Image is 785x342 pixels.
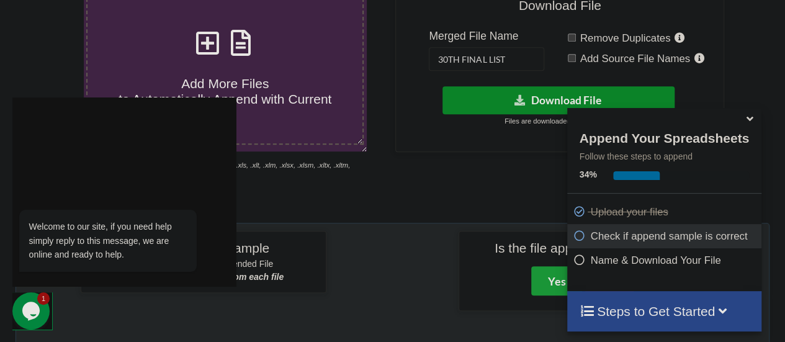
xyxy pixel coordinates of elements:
[119,76,331,106] span: Add More Files to Automatically Append with Current
[580,304,749,319] h4: Steps to Get Started
[531,266,583,295] button: Yes
[573,228,758,244] p: Check if append sample is correct
[429,30,544,43] h5: Merged File Name
[573,253,758,268] p: Name & Download Your File
[567,127,761,146] h4: Append Your Spreadsheets
[580,169,597,179] b: 34 %
[12,97,236,286] iframe: chat widget
[429,47,544,71] input: Enter File Name
[468,240,695,256] h4: Is the file appended correctly?
[576,32,671,44] span: Remove Duplicates
[576,53,690,65] span: Add Source File Names
[573,204,758,220] p: Upload your files
[12,292,52,330] iframe: chat widget
[505,117,615,125] small: Files are downloaded in .xlsx format
[17,124,159,162] span: Welcome to our site, if you need help simply reply to this message, we are online and ready to help.
[442,86,675,114] button: Download File
[567,150,761,163] p: Follow these steps to append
